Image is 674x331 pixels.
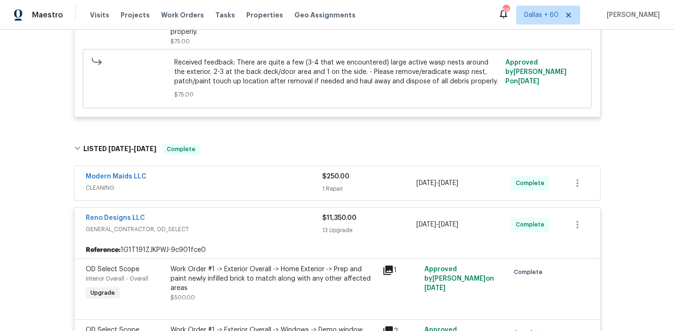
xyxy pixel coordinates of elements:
b: Reference: [86,245,121,255]
div: 568 [503,6,509,15]
span: - [416,178,458,188]
h6: LISTED [83,144,156,155]
span: Complete [163,145,199,154]
span: - [416,220,458,229]
span: [DATE] [134,145,156,152]
span: [DATE] [416,221,436,228]
span: Projects [121,10,150,20]
span: $75.00 [174,90,500,99]
span: Complete [514,267,546,277]
a: Reno Designs LLC [86,215,145,221]
span: Geo Assignments [294,10,356,20]
div: Work Order #1 -> Exterior Overall -> Home Exterior -> Prep and paint newly infilled brick to matc... [171,265,377,293]
div: 1 [382,265,419,276]
span: $250.00 [322,173,349,180]
span: Tasks [215,12,235,18]
div: 13 Upgrade [322,226,417,235]
span: Dallas + 60 [524,10,559,20]
a: Modern Maids LLC [86,173,146,180]
span: Maestro [32,10,63,20]
span: Approved by [PERSON_NAME] on [424,266,494,291]
span: Interior Overall - Overall [86,276,148,282]
span: - [108,145,156,152]
span: Work Orders [161,10,204,20]
span: Properties [246,10,283,20]
span: Complete [516,220,548,229]
span: Received feedback: There are quite a few (3-4 that we encountered) large active wasp nests around... [174,58,500,86]
span: [DATE] [439,180,458,186]
span: GENERAL_CONTRACTOR, OD_SELECT [86,225,322,234]
span: Visits [90,10,109,20]
span: CLEANING [86,183,322,193]
span: OD Select Scope [86,266,139,273]
div: 1 Repair [322,184,417,194]
span: [DATE] [439,221,458,228]
span: [DATE] [416,180,436,186]
div: 1G1T191ZJKPWJ-9c901fce0 [74,242,600,258]
span: Approved by [PERSON_NAME] P on [505,59,567,85]
span: [DATE] [518,78,539,85]
span: $75.00 [171,39,190,44]
span: $11,350.00 [322,215,357,221]
div: LISTED [DATE]-[DATE]Complete [71,134,603,164]
span: Upgrade [87,288,119,298]
span: [DATE] [108,145,131,152]
span: $500.00 [171,295,195,300]
span: Complete [516,178,548,188]
span: [DATE] [424,285,446,291]
span: [PERSON_NAME] [603,10,660,20]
